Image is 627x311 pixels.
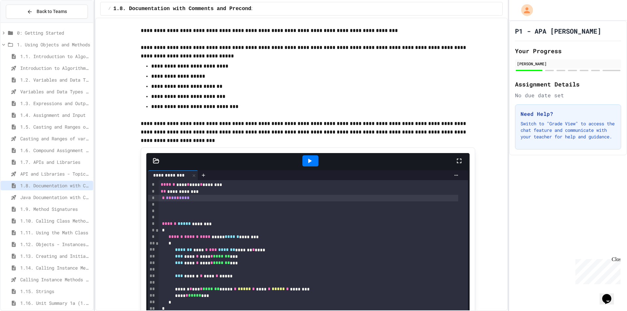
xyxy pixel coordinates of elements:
[573,257,620,284] iframe: chat widget
[20,159,90,165] span: 1.7. APIs and Libraries
[515,91,621,99] div: No due date set
[20,253,90,259] span: 1.13. Creating and Initializing Objects: Constructors
[20,135,90,142] span: Casting and Ranges of variables - Quiz
[20,241,90,248] span: 1.12. Objects - Instances of Classes
[20,170,90,177] span: API and Libraries - Topic 1.7
[20,65,90,71] span: Introduction to Algorithms, Programming, and Compilers
[20,88,90,95] span: Variables and Data Types - Quiz
[20,300,90,306] span: 1.16. Unit Summary 1a (1.1-1.6)
[600,285,620,304] iframe: chat widget
[20,229,90,236] span: 1.11. Using the Math Class
[113,5,270,13] span: 1.8. Documentation with Comments and Preconditions
[20,182,90,189] span: 1.8. Documentation with Comments and Preconditions
[20,264,90,271] span: 1.14. Calling Instance Methods
[108,6,111,11] span: /
[20,194,90,201] span: Java Documentation with Comments - Topic 1.8
[514,3,535,18] div: My Account
[20,217,90,224] span: 1.10. Calling Class Methods
[20,206,90,212] span: 1.9. Method Signatures
[517,61,619,67] div: [PERSON_NAME]
[521,110,616,118] h3: Need Help?
[20,53,90,60] span: 1.1. Introduction to Algorithms, Programming, and Compilers
[20,276,90,283] span: Calling Instance Methods - Topic 1.14
[515,26,601,36] h1: P1 - APA [PERSON_NAME]
[20,147,90,154] span: 1.6. Compound Assignment Operators
[37,8,67,15] span: Back to Teams
[20,76,90,83] span: 1.2. Variables and Data Types
[20,100,90,107] span: 1.3. Expressions and Output [New]
[20,112,90,118] span: 1.4. Assignment and Input
[20,123,90,130] span: 1.5. Casting and Ranges of Values
[20,288,90,295] span: 1.15. Strings
[515,46,621,55] h2: Your Progress
[6,5,88,19] button: Back to Teams
[515,80,621,89] h2: Assignment Details
[3,3,45,41] div: Chat with us now!Close
[521,120,616,140] p: Switch to "Grade View" to access the chat feature and communicate with your teacher for help and ...
[17,41,90,48] span: 1. Using Objects and Methods
[17,29,90,36] span: 0: Getting Started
